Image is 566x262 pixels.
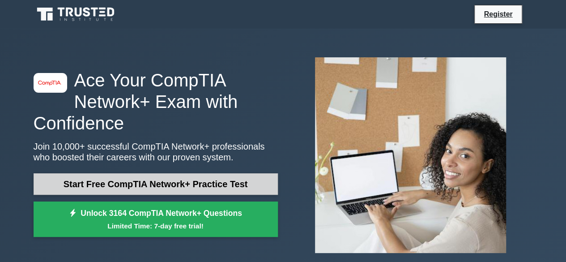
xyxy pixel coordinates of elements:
h1: Ace Your CompTIA Network+ Exam with Confidence [34,69,278,134]
p: Join 10,000+ successful CompTIA Network+ professionals who boosted their careers with our proven ... [34,141,278,163]
a: Register [478,9,518,20]
small: Limited Time: 7-day free trial! [45,221,267,231]
a: Unlock 3164 CompTIA Network+ QuestionsLimited Time: 7-day free trial! [34,202,278,237]
a: Start Free CompTIA Network+ Practice Test [34,173,278,195]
